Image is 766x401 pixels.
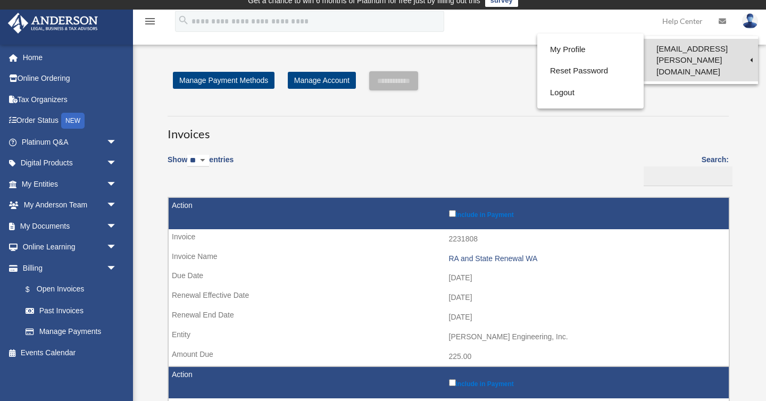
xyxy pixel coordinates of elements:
[537,82,644,104] a: Logout
[169,268,729,288] td: [DATE]
[449,379,456,386] input: Include in Payment
[288,72,356,89] a: Manage Account
[742,13,758,29] img: User Pic
[15,321,128,342] a: Manage Payments
[169,347,729,367] td: 225.00
[106,153,128,174] span: arrow_drop_down
[106,173,128,195] span: arrow_drop_down
[173,72,274,89] a: Manage Payment Methods
[15,300,128,321] a: Past Invoices
[168,116,729,143] h3: Invoices
[144,15,156,28] i: menu
[187,155,209,167] select: Showentries
[7,153,133,174] a: Digital Productsarrow_drop_down
[7,89,133,110] a: Tax Organizers
[537,39,644,61] a: My Profile
[7,237,133,258] a: Online Learningarrow_drop_down
[449,210,456,217] input: Include in Payment
[169,288,729,308] td: [DATE]
[106,215,128,237] span: arrow_drop_down
[31,283,37,296] span: $
[449,208,724,219] label: Include in Payment
[61,113,85,129] div: NEW
[7,68,133,89] a: Online Ordering
[7,47,133,68] a: Home
[644,39,758,81] a: [EMAIL_ADDRESS][PERSON_NAME][DOMAIN_NAME]
[7,257,128,279] a: Billingarrow_drop_down
[169,307,729,328] td: [DATE]
[7,342,133,363] a: Events Calendar
[640,153,729,186] label: Search:
[144,19,156,28] a: menu
[449,377,724,388] label: Include in Payment
[7,173,133,195] a: My Entitiesarrow_drop_down
[106,131,128,153] span: arrow_drop_down
[15,279,122,300] a: $Open Invoices
[106,257,128,279] span: arrow_drop_down
[644,166,732,187] input: Search:
[7,195,133,216] a: My Anderson Teamarrow_drop_down
[178,14,189,26] i: search
[168,153,234,178] label: Show entries
[5,13,101,34] img: Anderson Advisors Platinum Portal
[106,195,128,216] span: arrow_drop_down
[7,215,133,237] a: My Documentsarrow_drop_down
[169,229,729,249] td: 2231808
[7,110,133,132] a: Order StatusNEW
[537,60,644,82] a: Reset Password
[169,327,729,347] td: [PERSON_NAME] Engineering, Inc.
[7,131,133,153] a: Platinum Q&Aarrow_drop_down
[106,237,128,258] span: arrow_drop_down
[449,254,724,263] div: RA and State Renewal WA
